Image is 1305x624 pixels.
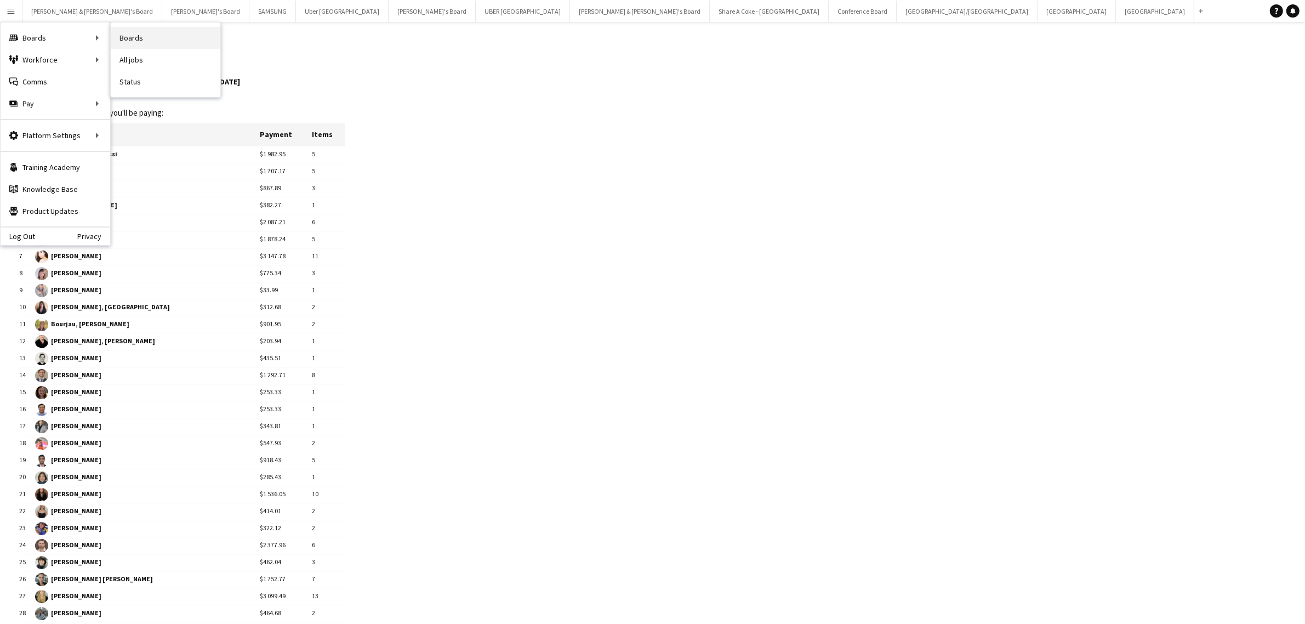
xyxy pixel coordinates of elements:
[260,146,312,163] td: $1 982.95
[312,231,345,248] td: 5
[260,180,312,197] td: $867.89
[389,1,476,22] button: [PERSON_NAME]'s Board
[35,165,260,178] span: [PERSON_NAME]
[19,452,35,469] td: 19
[249,1,296,22] button: SAMSUNG
[19,367,35,384] td: 14
[35,539,260,552] span: [PERSON_NAME]
[1,49,110,71] div: Workforce
[260,231,312,248] td: $1 878.24
[1,178,110,200] a: Knowledge Base
[19,299,35,316] td: 10
[35,590,260,603] span: [PERSON_NAME]
[260,401,312,418] td: $253.33
[312,265,345,282] td: 3
[260,350,312,367] td: $435.51
[183,67,346,99] div: Date range
[260,367,312,384] td: $1 292.71
[312,316,345,333] td: 2
[312,333,345,350] td: 1
[260,316,312,333] td: $901.95
[19,435,35,452] td: 18
[710,1,829,22] button: Share A Coke - [GEOGRAPHIC_DATA]
[35,123,260,146] th: Name
[260,452,312,469] td: $918.43
[312,180,345,197] td: 3
[312,384,345,401] td: 1
[1,156,110,178] a: Training Academy
[35,318,260,331] span: Bourjau, [PERSON_NAME]
[312,163,345,180] td: 5
[1,27,110,49] div: Boards
[312,418,345,435] td: 1
[476,1,570,22] button: UBER [GEOGRAPHIC_DATA]
[312,588,345,605] td: 13
[35,471,260,484] span: [PERSON_NAME]
[35,267,260,280] span: [PERSON_NAME]
[260,123,312,146] th: Payment
[111,49,220,71] a: All jobs
[1,200,110,222] a: Product Updates
[260,588,312,605] td: $3 099.49
[312,248,345,265] td: 11
[35,199,260,212] span: Ajay, [PERSON_NAME]
[35,522,260,535] span: [PERSON_NAME]
[35,607,260,620] span: [PERSON_NAME]
[260,333,312,350] td: $203.94
[19,469,35,486] td: 20
[19,401,35,418] td: 16
[19,520,35,537] td: 23
[312,520,345,537] td: 2
[312,571,345,588] td: 7
[19,554,35,571] td: 25
[312,146,345,163] td: 5
[260,282,312,299] td: $33.99
[312,367,345,384] td: 8
[19,537,35,554] td: 24
[312,503,345,520] td: 2
[312,554,345,571] td: 3
[35,403,260,416] span: [PERSON_NAME]
[260,197,312,214] td: $382.27
[312,452,345,469] td: 5
[19,248,35,265] td: 7
[312,123,345,146] th: Items
[260,571,312,588] td: $1 752.77
[260,469,312,486] td: $285.43
[1,93,110,115] div: Pay
[260,214,312,231] td: $2 087.21
[260,503,312,520] td: $414.01
[1,124,110,146] div: Platform Settings
[35,386,260,399] span: [PERSON_NAME]
[19,350,35,367] td: 13
[296,1,389,22] button: Uber [GEOGRAPHIC_DATA]
[35,182,260,195] span: [PERSON_NAME]
[183,77,335,87] div: [DATE] to [DATE]
[312,435,345,452] td: 2
[312,214,345,231] td: 6
[260,554,312,571] td: $462.04
[35,454,260,467] span: [PERSON_NAME]
[19,571,35,588] td: 26
[111,71,220,93] a: Status
[35,369,260,382] span: [PERSON_NAME]
[260,486,312,503] td: $1 536.05
[35,352,260,365] span: [PERSON_NAME]
[260,384,312,401] td: $253.33
[77,232,110,241] a: Privacy
[35,148,260,161] span: [PERSON_NAME], Assi
[260,605,312,622] td: $464.68
[35,488,260,501] span: [PERSON_NAME]
[260,435,312,452] td: $547.93
[1116,1,1194,22] button: [GEOGRAPHIC_DATA]
[312,299,345,316] td: 2
[19,282,35,299] td: 9
[19,418,35,435] td: 17
[35,216,260,229] span: [PERSON_NAME]
[312,350,345,367] td: 1
[35,437,260,450] span: [PERSON_NAME]
[260,265,312,282] td: $775.34
[260,418,312,435] td: $343.81
[35,284,260,297] span: [PERSON_NAME]
[19,605,35,622] td: 28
